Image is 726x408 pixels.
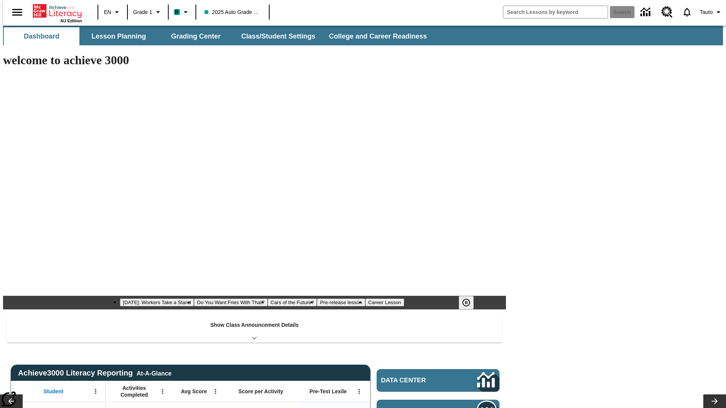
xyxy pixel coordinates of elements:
[503,6,608,18] input: search field
[33,3,82,19] a: Home
[171,5,193,19] button: Boost Class color is teal. Change class color
[33,3,82,23] div: Home
[703,394,726,408] button: Lesson carousel, Next
[677,2,697,22] a: Notifications
[317,298,365,306] button: Slide 4 Pre-release lesson
[158,27,234,45] button: Grading Center
[120,298,194,306] button: Slide 1 Labor Day: Workers Take a Stand
[210,386,221,397] button: Open Menu
[268,298,317,306] button: Slide 3 Cars of the Future?
[239,388,284,395] span: Score per Activity
[377,369,500,392] a: Data Center
[310,388,347,395] span: Pre-Test Lexile
[3,26,723,45] div: SubNavbar
[697,5,726,19] button: Profile/Settings
[323,27,433,45] button: College and Career Readiness
[235,27,321,45] button: Class/Student Settings
[60,19,82,23] span: NJ Edition
[7,317,502,343] div: Show Class Announcement Details
[109,385,159,398] span: Activities Completed
[365,298,404,306] button: Slide 5 Career Lesson
[18,369,172,377] span: Achieve3000 Literacy Reporting
[636,2,657,23] a: Data Center
[90,386,101,397] button: Open Menu
[381,377,452,384] span: Data Center
[354,386,365,397] button: Open Menu
[459,296,481,309] div: Pause
[700,8,713,16] span: Tauto
[157,386,168,397] button: Open Menu
[459,296,474,309] button: Pause
[137,369,171,377] div: At-A-Glance
[133,8,152,16] span: Grade 1
[181,388,207,395] span: Avg Score
[3,53,506,67] h1: welcome to achieve 3000
[81,27,157,45] button: Lesson Planning
[104,8,111,16] span: EN
[194,298,268,306] button: Slide 2 Do You Want Fries With That?
[657,2,677,22] a: Resource Center, Will open in new tab
[130,5,166,19] button: Grade: Grade 1, Select a grade
[175,7,179,17] span: B
[101,5,125,19] button: Language: EN, Select a language
[3,27,434,45] div: SubNavbar
[4,27,79,45] button: Dashboard
[205,8,261,16] span: 2025 Auto Grade 1 A
[6,1,28,23] button: Open side menu
[210,321,299,329] p: Show Class Announcement Details
[43,388,63,395] span: Student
